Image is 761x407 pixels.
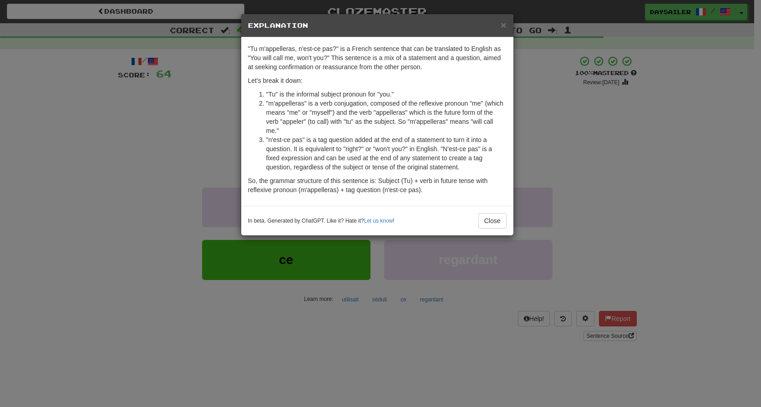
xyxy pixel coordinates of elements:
p: Let's break it down: [248,76,507,85]
h5: Explanation [248,21,507,30]
button: Close [478,213,507,229]
button: Close [501,20,506,30]
a: Let us know [364,218,393,224]
span: × [501,20,506,30]
li: "Tu" is the informal subject pronoun for "you." [266,90,507,99]
li: "m'appelleras" is a verb conjugation, composed of the reflexive pronoun "me" (which means "me" or... [266,99,507,135]
small: In beta. Generated by ChatGPT. Like it? Hate it? ! [248,217,395,225]
li: "n'est-ce pas" is a tag question added at the end of a statement to turn it into a question. It i... [266,135,507,172]
p: So, the grammar structure of this sentence is: Subject (Tu) + verb in future tense with reflexive... [248,176,507,194]
p: "Tu m'appelleras, n'est-ce pas?" is a French sentence that can be translated to English as "You w... [248,44,507,71]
